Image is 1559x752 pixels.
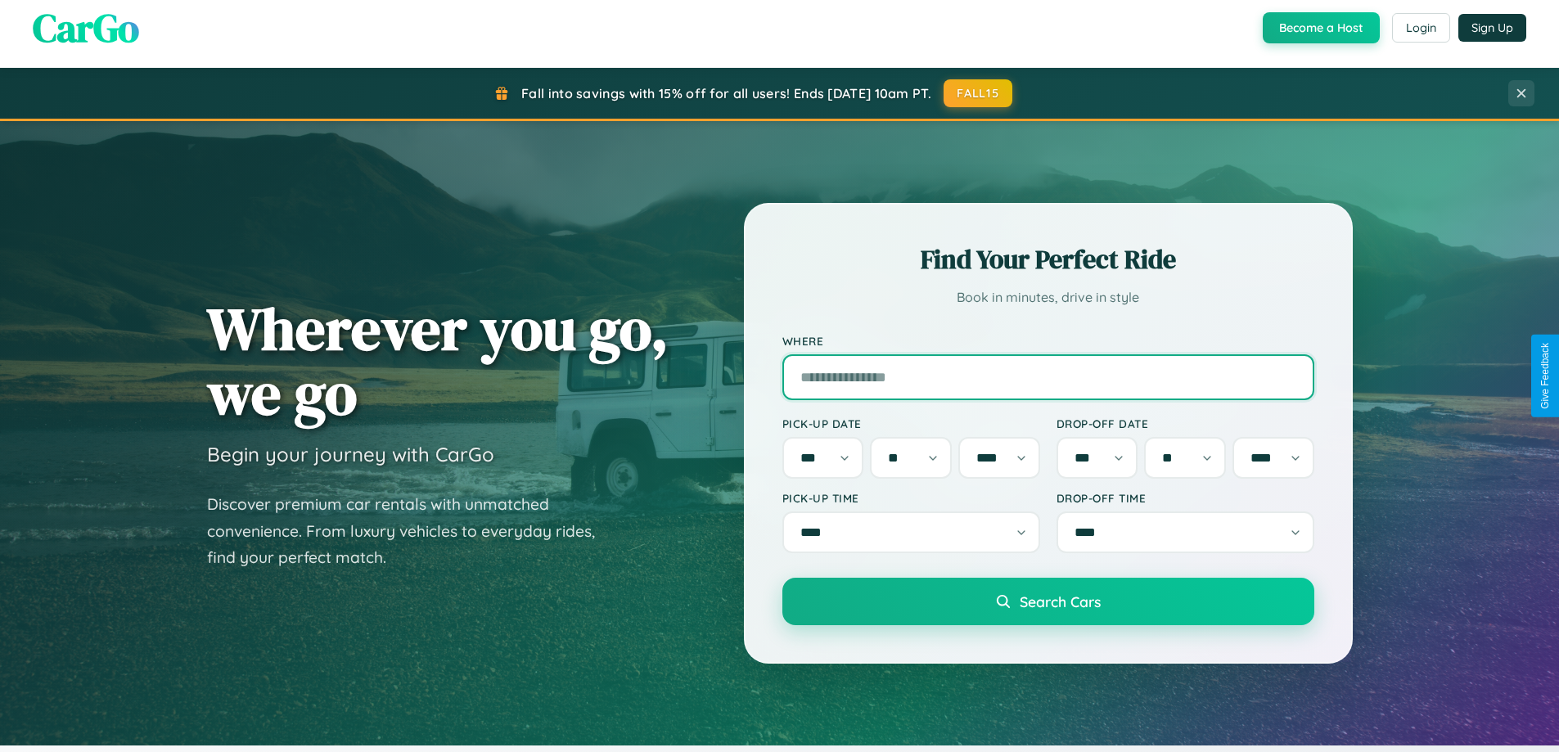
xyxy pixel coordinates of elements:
button: Become a Host [1263,12,1380,43]
button: Login [1392,13,1450,43]
button: Sign Up [1458,14,1526,42]
span: Fall into savings with 15% off for all users! Ends [DATE] 10am PT. [521,85,931,101]
label: Pick-up Date [782,417,1040,430]
label: Drop-off Date [1057,417,1314,430]
h2: Find Your Perfect Ride [782,241,1314,277]
h3: Begin your journey with CarGo [207,442,494,466]
p: Discover premium car rentals with unmatched convenience. From luxury vehicles to everyday rides, ... [207,491,616,571]
label: Drop-off Time [1057,491,1314,505]
label: Pick-up Time [782,491,1040,505]
p: Book in minutes, drive in style [782,286,1314,309]
button: Search Cars [782,578,1314,625]
button: FALL15 [944,79,1012,107]
h1: Wherever you go, we go [207,296,669,426]
span: Search Cars [1020,592,1101,610]
span: CarGo [33,1,139,55]
div: Give Feedback [1539,343,1551,409]
label: Where [782,334,1314,348]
